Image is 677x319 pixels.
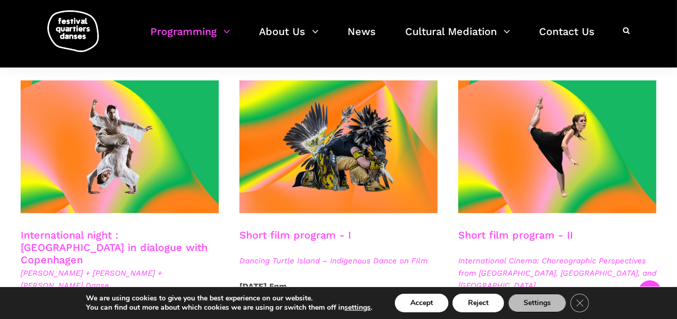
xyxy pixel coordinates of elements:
button: Settings [508,294,566,312]
span: [PERSON_NAME] + [PERSON_NAME] + [PERSON_NAME] Danse [21,267,219,292]
button: Close GDPR Cookie Banner [570,294,589,312]
button: settings [344,303,371,312]
img: logo-fqd-med [47,10,99,52]
a: News [348,23,376,53]
button: Accept [395,294,448,312]
a: Contact Us [539,23,595,53]
p: ONF [239,280,438,306]
h3: Short film program - I [239,229,351,255]
a: About Us [259,23,319,53]
span: Dancing Turtle Island – Indigenous Dance on Film [239,255,438,267]
a: International night : [GEOGRAPHIC_DATA] in dialogue with Copenhagen [21,229,207,266]
p: We are using cookies to give you the best experience on our website. [86,294,372,303]
button: Reject [453,294,504,312]
span: International Cinema: Choreographic Perspectives from [GEOGRAPHIC_DATA], [GEOGRAPHIC_DATA], and [... [458,255,656,292]
a: Cultural Mediation [405,23,510,53]
a: Programming [150,23,230,53]
h3: Short film program - II [458,229,573,255]
strong: [DATE] 5pm [239,281,287,291]
p: You can find out more about which cookies we are using or switch them off in . [86,303,372,312]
